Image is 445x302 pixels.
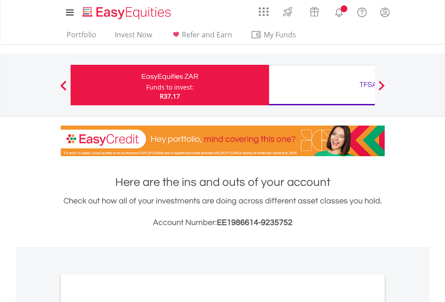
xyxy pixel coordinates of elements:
div: EasyEquities ZAR [76,70,264,83]
button: Next [373,85,391,94]
a: FAQ's and Support [351,2,373,20]
a: Notifications [328,2,351,20]
h1: Here are the ins and outs of your account [61,174,385,190]
span: My Funds [251,29,310,41]
span: Refer and Earn [182,30,232,40]
a: Home page [79,2,175,20]
a: Refer and Earn [167,30,236,44]
img: thrive-v2.svg [280,5,295,19]
span: R37.17 [160,92,180,100]
div: Check out how all of your investments are doing across different asset classes you hold. [61,195,385,229]
a: Vouchers [301,2,328,19]
img: vouchers-v2.svg [307,5,322,19]
span: EE1986614-9235752 [217,218,292,227]
button: Previous [54,85,72,94]
img: EasyCredit Promotion Banner [61,126,385,156]
a: My Profile [373,2,396,22]
a: Invest Now [111,30,156,44]
a: Portfolio [63,30,100,44]
div: Funds to invest: [146,83,194,92]
h3: Account Number: [61,216,385,229]
a: AppsGrid [253,2,274,17]
img: grid-menu-icon.svg [259,7,269,17]
img: EasyEquities_Logo.png [81,5,175,20]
